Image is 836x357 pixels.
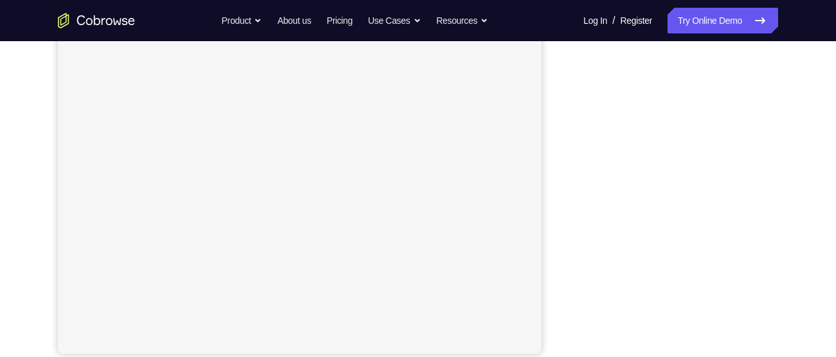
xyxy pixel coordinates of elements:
a: Register [621,8,652,33]
button: Resources [437,8,489,33]
span: / [612,13,615,28]
a: Pricing [327,8,352,33]
button: Use Cases [368,8,421,33]
button: Product [222,8,262,33]
a: Log In [583,8,607,33]
a: Try Online Demo [668,8,778,33]
a: About us [277,8,311,33]
a: Go to the home page [58,13,135,28]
